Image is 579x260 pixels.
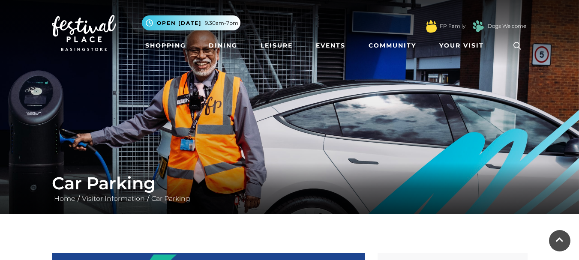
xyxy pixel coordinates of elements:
[488,22,528,30] a: Dogs Welcome!
[142,15,240,30] button: Open [DATE] 9.30am-7pm
[365,38,420,54] a: Community
[142,38,189,54] a: Shopping
[205,19,238,27] span: 9.30am-7pm
[205,38,241,54] a: Dining
[80,194,147,203] a: Visitor Information
[439,41,484,50] span: Your Visit
[52,194,78,203] a: Home
[257,38,296,54] a: Leisure
[312,38,349,54] a: Events
[52,173,528,194] h1: Car Parking
[440,22,465,30] a: FP Family
[52,15,116,51] img: Festival Place Logo
[45,173,534,204] div: / /
[157,19,201,27] span: Open [DATE]
[436,38,492,54] a: Your Visit
[149,194,192,203] a: Car Parking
